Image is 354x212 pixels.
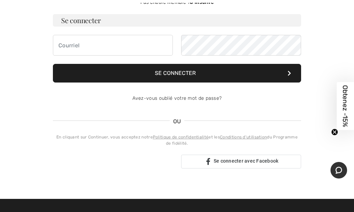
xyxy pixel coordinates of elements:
h3: Se connecter [53,14,301,27]
div: Se connecter avec Google. S'ouvre dans un nouvel onglet [53,154,173,169]
a: Politique de confidentialité [153,135,208,139]
div: Obtenez -15%Close teaser [337,82,354,130]
span: OU [170,117,185,126]
a: Conditions d'utilisation [220,135,267,139]
span: Obtenez -15% [342,85,350,127]
span: Se connecter avec Facebook [214,158,279,164]
a: Avez-vous oublié votre mot de passe? [132,95,222,101]
input: Courriel [53,35,173,56]
iframe: Bouton Se connecter avec Google [50,154,176,169]
div: En cliquant sur Continuer, vous acceptez notre et les du Programme de fidélité. [53,134,301,146]
a: Se connecter avec Facebook [181,155,301,168]
button: Close teaser [331,129,338,136]
iframe: Ouvre un widget dans lequel vous pouvez chatter avec l’un de nos agents [330,162,347,179]
button: Se connecter [53,64,301,83]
